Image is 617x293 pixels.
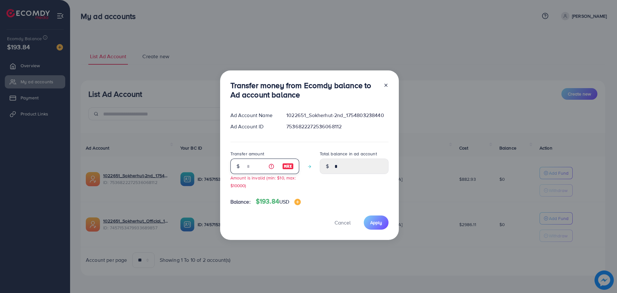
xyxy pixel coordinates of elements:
[230,198,251,206] span: Balance:
[279,198,289,205] span: USD
[320,151,377,157] label: Total balance in ad account
[281,123,393,130] div: 7536822272536068112
[256,197,301,206] h4: $193.84
[364,215,389,229] button: Apply
[230,81,378,99] h3: Transfer money from Ecomdy balance to Ad account balance
[370,219,382,226] span: Apply
[230,175,296,188] small: Amount is invalid (min: $10, max: $10000)
[230,151,264,157] label: Transfer amount
[335,219,351,226] span: Cancel
[282,162,294,170] img: image
[326,215,359,229] button: Cancel
[294,199,301,205] img: image
[225,112,282,119] div: Ad Account Name
[225,123,282,130] div: Ad Account ID
[281,112,393,119] div: 1022651_Sokherhut-2nd_1754803238440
